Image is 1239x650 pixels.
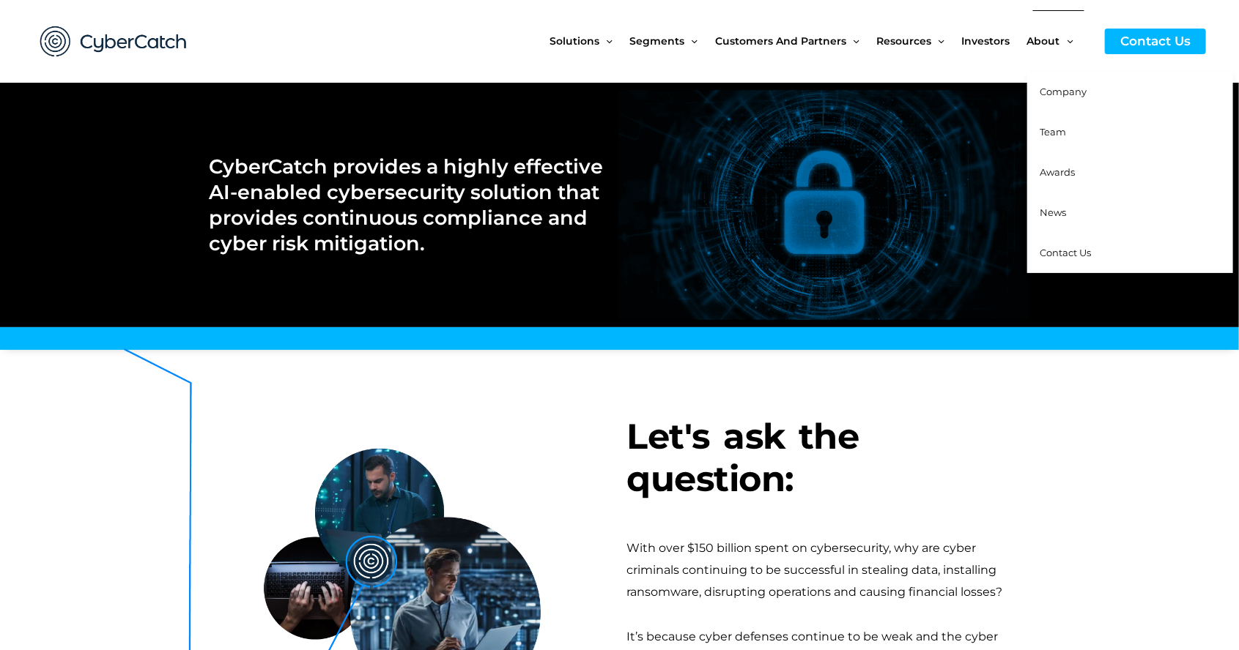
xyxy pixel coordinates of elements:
[599,10,613,72] span: Menu Toggle
[627,416,1030,500] h3: Let's ask the question:
[629,10,684,72] span: Segments
[715,10,846,72] span: Customers and Partners
[1027,72,1233,112] a: Company
[1027,193,1233,233] a: News
[962,10,1010,72] span: Investors
[1040,206,1067,218] span: News
[962,10,1027,72] a: Investors
[931,10,944,72] span: Menu Toggle
[1027,10,1060,72] span: About
[1027,112,1233,152] a: Team
[1060,10,1073,72] span: Menu Toggle
[846,10,859,72] span: Menu Toggle
[684,10,698,72] span: Menu Toggle
[1040,247,1092,258] span: Contact Us
[1027,233,1233,273] a: Contact Us
[1105,29,1206,54] a: Contact Us
[876,10,931,72] span: Resources
[210,154,604,256] h2: CyberCatch provides a highly effective AI-enabled cybersecurity solution that provides continuous...
[550,10,1090,72] nav: Site Navigation: New Main Menu
[26,11,201,72] img: CyberCatch
[1027,152,1233,193] a: Awards
[1040,86,1087,97] span: Company
[627,537,1030,604] div: With over $150 billion spent on cybersecurity, why are cyber criminals continuing to be successfu...
[1040,166,1076,178] span: Awards
[1040,126,1067,138] span: Team
[550,10,599,72] span: Solutions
